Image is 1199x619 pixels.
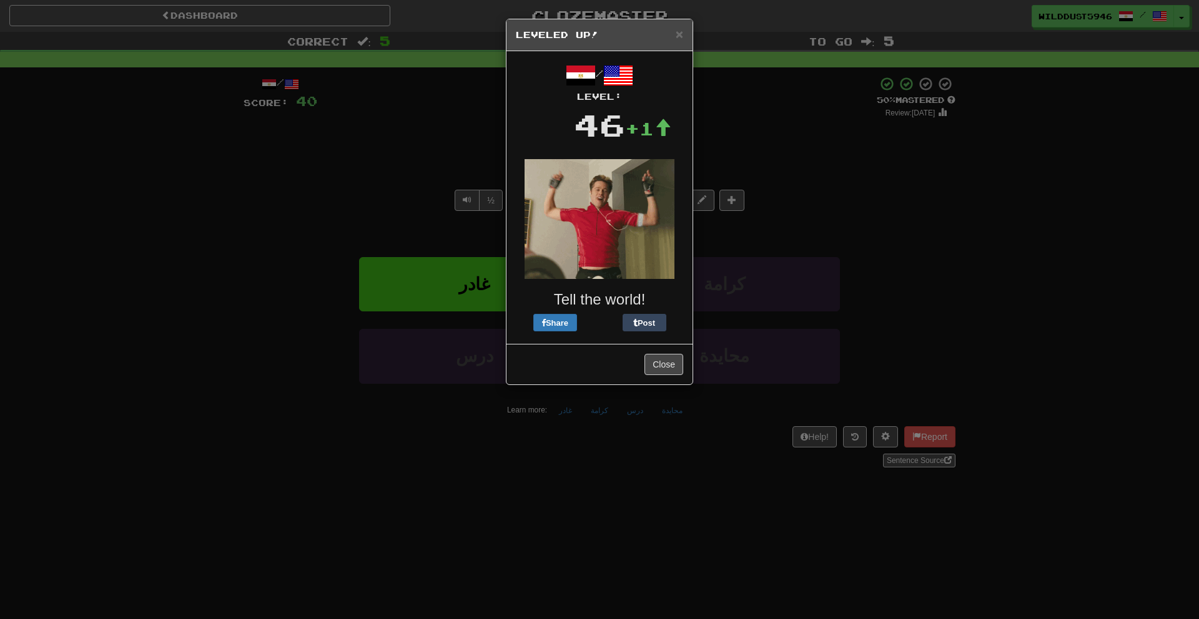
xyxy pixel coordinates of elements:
iframe: X Post Button [577,314,623,331]
button: Close [644,354,683,375]
div: +1 [625,116,671,141]
button: Close [676,27,683,41]
div: / [516,61,683,103]
button: Share [533,314,577,331]
div: 46 [574,103,625,147]
h5: Leveled Up! [516,29,683,41]
h3: Tell the world! [516,291,683,308]
button: Post [623,314,666,331]
span: × [676,27,683,41]
div: Level: [516,90,683,103]
img: brad-pitt-eabb8484b0e72233b60fc33baaf1d28f9aa3c16dec737e05e85ed672bd245bc1.gif [525,159,674,279]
